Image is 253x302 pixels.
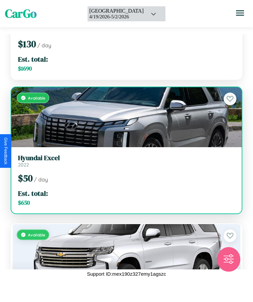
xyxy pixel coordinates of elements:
span: $ 130 [18,38,36,50]
h3: Hyundai Excel [18,154,235,162]
div: [GEOGRAPHIC_DATA] [89,8,143,14]
div: Give Feedback [3,138,8,164]
p: Support ID: mex190z327emy1agszc [87,269,166,278]
span: $ 650 [18,199,30,207]
span: Available [28,96,45,101]
span: $ 50 [18,172,33,184]
span: $ 1690 [18,65,32,73]
span: Available [28,232,45,237]
span: Est. total: [18,188,48,198]
span: / day [34,176,48,183]
span: CarGo [5,6,37,22]
span: 2022 [18,162,29,168]
a: Hyundai Excel2022 [18,154,235,168]
span: / day [37,42,51,49]
span: Est. total: [18,54,48,64]
div: 4 / 19 / 2026 - 5 / 2 / 2026 [89,14,143,20]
